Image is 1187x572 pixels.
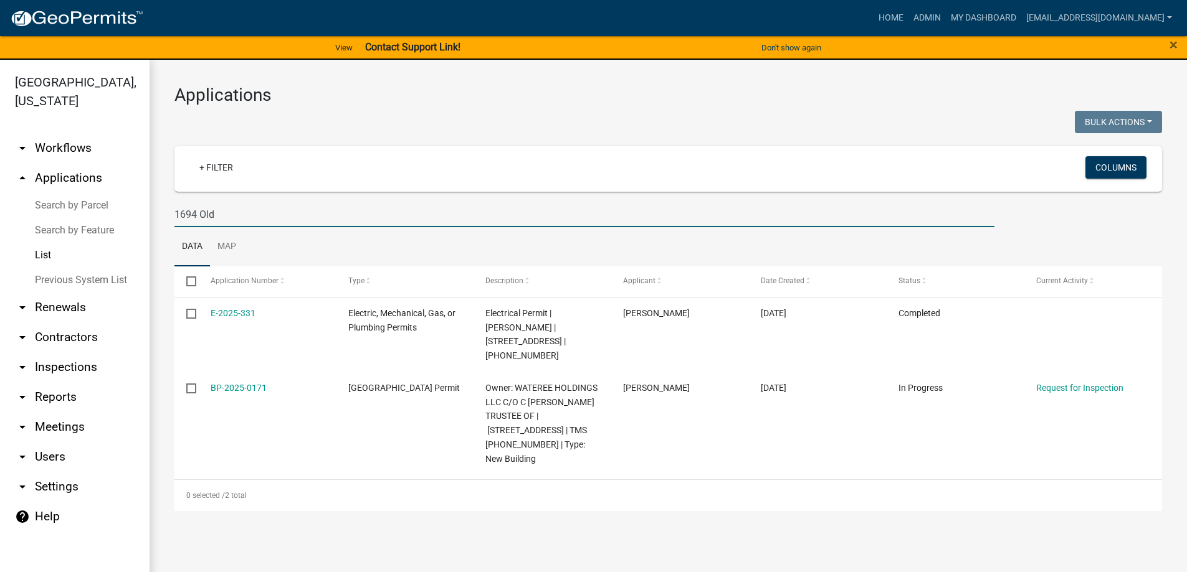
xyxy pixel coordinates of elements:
datatable-header-cell: Description [474,266,611,296]
span: Abbeville County Building Permit [348,383,460,393]
span: Description [485,276,523,285]
a: Data [174,227,210,267]
span: Applicant [623,276,655,285]
span: Steve Manning [623,383,690,393]
datatable-header-cell: Status [887,266,1024,296]
i: arrow_drop_down [15,360,30,375]
i: arrow_drop_down [15,330,30,345]
datatable-header-cell: Type [336,266,474,296]
button: Bulk Actions [1075,111,1162,133]
i: arrow_drop_down [15,300,30,315]
a: + Filter [189,156,243,179]
span: Nolan Swartzentruber [623,308,690,318]
button: Don't show again [756,37,826,58]
span: Current Activity [1036,276,1088,285]
input: Search for applications [174,202,994,227]
span: Electric, Mechanical, Gas, or Plumbing Permits [348,308,455,332]
datatable-header-cell: Select [174,266,198,296]
a: Map [210,227,244,267]
button: Close [1170,37,1178,52]
a: My Dashboard [946,6,1021,30]
button: Columns [1085,156,1146,179]
datatable-header-cell: Current Activity [1024,266,1162,296]
span: Owner: WATEREE HOLDINGS LLC C/O C MARK LEAPHART TRUSTEE OF | 1694 OLD LANDFILL RD | TMS 049-00-00... [485,383,598,464]
h3: Applications [174,85,1162,106]
span: Status [899,276,920,285]
datatable-header-cell: Date Created [749,266,887,296]
i: arrow_drop_down [15,390,30,405]
span: 07/08/2025 [761,308,786,318]
span: Type [348,276,365,285]
a: BP-2025-0171 [211,383,267,393]
strong: Contact Support Link! [365,41,460,53]
i: arrow_drop_down [15,141,30,156]
i: help [15,509,30,524]
a: View [330,37,358,58]
a: E-2025-331 [211,308,255,318]
span: 05/27/2025 [761,383,786,393]
a: Home [874,6,908,30]
i: arrow_drop_up [15,171,30,185]
a: Admin [908,6,946,30]
i: arrow_drop_down [15,479,30,494]
a: [EMAIL_ADDRESS][DOMAIN_NAME] [1021,6,1177,30]
datatable-header-cell: Applicant [611,266,749,296]
span: Date Created [761,276,804,285]
div: 2 total [174,480,1162,511]
span: Completed [899,308,940,318]
a: Request for Inspection [1036,383,1123,393]
span: Application Number [211,276,279,285]
span: In Progress [899,383,943,393]
datatable-header-cell: Application Number [198,266,336,296]
span: 0 selected / [186,491,225,500]
i: arrow_drop_down [15,449,30,464]
i: arrow_drop_down [15,420,30,434]
span: Electrical Permit | Nolan Swartzentruber | 1694 OLD LANDFILL RD | 049-00-00-084 [485,308,566,360]
span: × [1170,36,1178,54]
